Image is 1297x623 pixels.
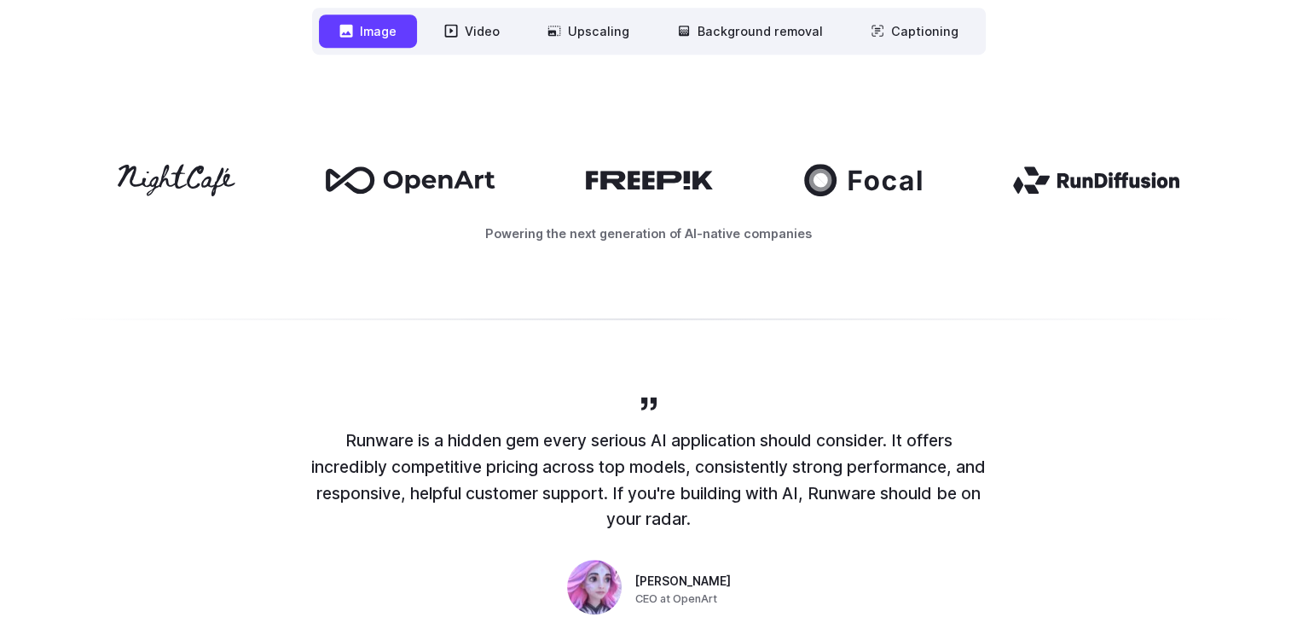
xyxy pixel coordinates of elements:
[424,15,520,48] button: Video
[527,15,650,48] button: Upscaling
[308,428,990,533] p: Runware is a hidden gem every serious AI application should consider. It offers incredibly compet...
[319,15,417,48] button: Image
[657,15,843,48] button: Background removal
[567,560,622,614] img: Person
[635,573,731,591] span: [PERSON_NAME]
[55,224,1242,243] p: Powering the next generation of AI-native companies
[850,15,979,48] button: Captioning
[635,591,717,608] span: CEO at OpenArt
